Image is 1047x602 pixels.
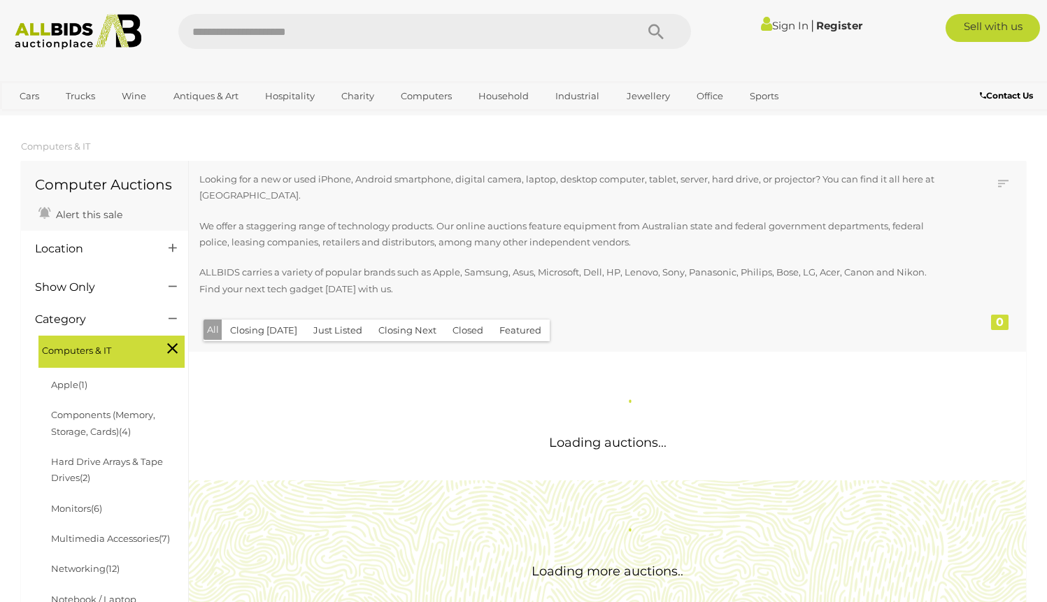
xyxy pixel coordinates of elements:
a: Register [816,19,862,32]
a: Cars [10,85,48,108]
span: (4) [119,426,131,437]
div: 0 [991,315,1009,330]
button: Closing Next [370,320,445,341]
span: (1) [78,379,87,390]
span: (2) [80,472,90,483]
a: Sell with us [946,14,1040,42]
h4: Location [35,243,148,255]
span: Loading auctions... [549,435,667,450]
a: Office [688,85,732,108]
a: Industrial [546,85,608,108]
a: Sports [741,85,788,108]
h4: Show Only [35,281,148,294]
span: Alert this sale [52,208,122,221]
a: Hard Drive Arrays & Tape Drives(2) [51,456,163,483]
a: Components (Memory, Storage, Cards)(4) [51,409,155,436]
h4: Category [35,313,148,326]
a: Apple(1) [51,379,87,390]
p: We offer a staggering range of technology products. Our online auctions feature equipment from Au... [199,218,937,251]
a: Wine [113,85,155,108]
b: Contact Us [980,90,1033,101]
a: Multimedia Accessories(7) [51,533,170,544]
span: (6) [91,503,102,514]
p: Looking for a new or used iPhone, Android smartphone, digital camera, laptop, desktop computer, t... [199,171,937,204]
a: Alert this sale [35,203,126,224]
h1: Computer Auctions [35,177,174,192]
span: | [811,17,814,33]
button: Just Listed [305,320,371,341]
a: Household [469,85,538,108]
a: Monitors(6) [51,503,102,514]
a: Trucks [57,85,104,108]
a: [GEOGRAPHIC_DATA] [10,108,128,131]
button: Closed [444,320,492,341]
a: Hospitality [256,85,324,108]
a: Antiques & Art [164,85,248,108]
a: Computers [392,85,461,108]
button: Featured [491,320,550,341]
a: Contact Us [980,88,1037,103]
a: Sign In [761,19,809,32]
img: Allbids.com.au [8,14,149,50]
button: Closing [DATE] [222,320,306,341]
p: ALLBIDS carries a variety of popular brands such as Apple, Samsung, Asus, Microsoft, Dell, HP, Le... [199,264,937,297]
button: Search [621,14,691,49]
span: Loading more auctions.. [532,564,683,579]
a: Jewellery [618,85,679,108]
a: Charity [332,85,383,108]
a: Computers & IT [21,141,90,152]
button: All [204,320,222,340]
span: (7) [159,533,170,544]
span: Computers & IT [42,339,147,359]
span: (12) [106,563,120,574]
a: Networking(12) [51,563,120,574]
